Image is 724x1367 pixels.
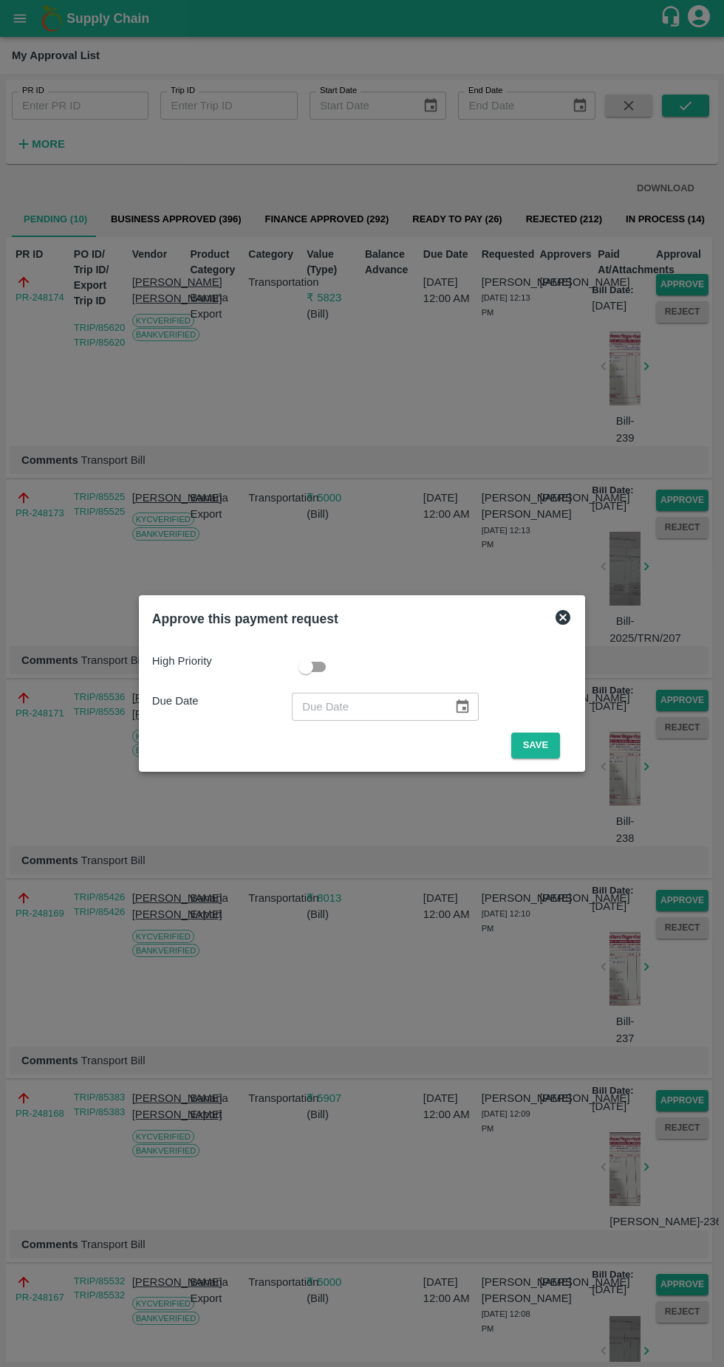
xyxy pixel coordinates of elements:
[152,611,338,626] b: Approve this payment request
[448,693,477,721] button: Choose date
[152,653,292,669] p: High Priority
[152,693,292,709] p: Due Date
[511,733,560,758] button: Save
[292,693,443,721] input: Due Date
